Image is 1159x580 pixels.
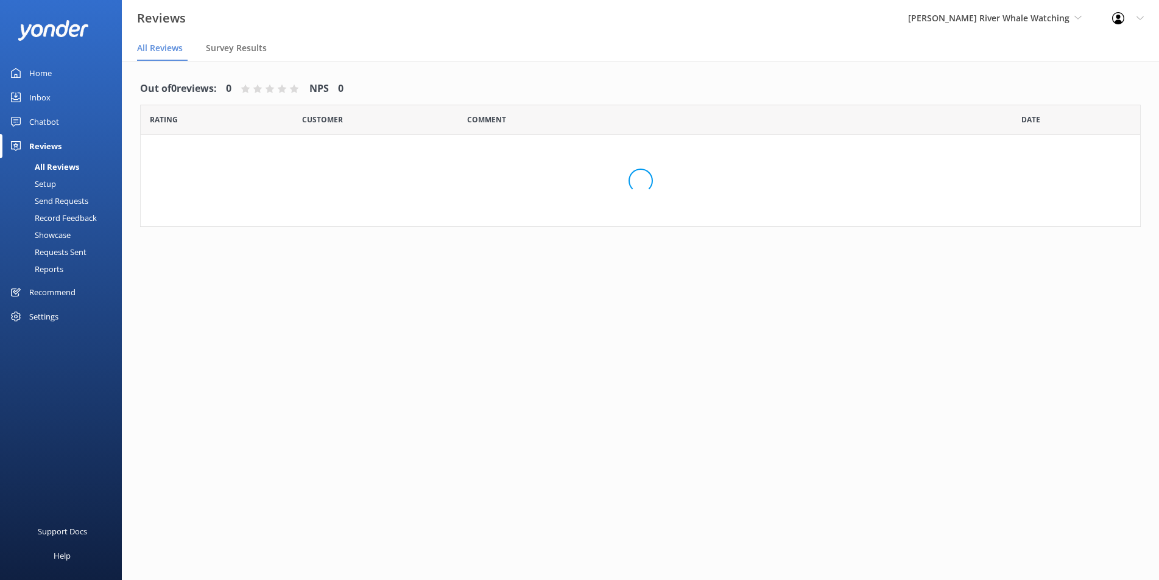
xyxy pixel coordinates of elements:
[1021,114,1040,125] span: Date
[467,114,506,125] span: Question
[7,243,86,260] div: Requests Sent
[29,134,62,158] div: Reviews
[29,304,58,329] div: Settings
[7,192,88,209] div: Send Requests
[29,85,51,110] div: Inbox
[29,110,59,134] div: Chatbot
[29,280,76,304] div: Recommend
[7,192,122,209] a: Send Requests
[18,20,88,40] img: yonder-white-logo.png
[7,175,56,192] div: Setup
[29,61,52,85] div: Home
[206,42,267,54] span: Survey Results
[7,260,63,278] div: Reports
[338,81,343,97] h4: 0
[137,42,183,54] span: All Reviews
[309,81,329,97] h4: NPS
[302,114,343,125] span: Date
[7,243,122,260] a: Requests Sent
[54,543,71,568] div: Help
[7,175,122,192] a: Setup
[137,9,186,28] h3: Reviews
[7,226,122,243] a: Showcase
[7,158,79,175] div: All Reviews
[7,158,122,175] a: All Reviews
[150,114,178,125] span: Date
[226,81,231,97] h4: 0
[140,81,217,97] h4: Out of 0 reviews:
[7,260,122,278] a: Reports
[7,226,71,243] div: Showcase
[908,12,1069,24] span: [PERSON_NAME] River Whale Watching
[38,519,87,543] div: Support Docs
[7,209,97,226] div: Record Feedback
[7,209,122,226] a: Record Feedback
